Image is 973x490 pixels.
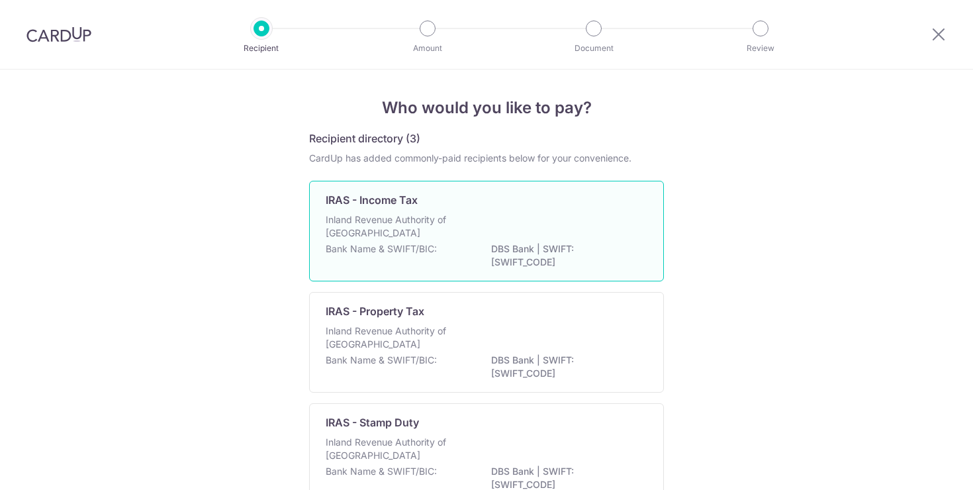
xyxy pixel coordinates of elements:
[326,465,437,478] p: Bank Name & SWIFT/BIC:
[309,96,664,120] h4: Who would you like to pay?
[888,450,960,483] iframe: Opens a widget where you can find more information
[326,436,466,462] p: Inland Revenue Authority of [GEOGRAPHIC_DATA]
[491,242,639,269] p: DBS Bank | SWIFT: [SWIFT_CODE]
[309,130,420,146] h5: Recipient directory (3)
[326,354,437,367] p: Bank Name & SWIFT/BIC:
[379,42,477,55] p: Amount
[326,242,437,256] p: Bank Name & SWIFT/BIC:
[712,42,810,55] p: Review
[326,415,419,430] p: IRAS - Stamp Duty
[212,42,310,55] p: Recipient
[491,354,639,380] p: DBS Bank | SWIFT: [SWIFT_CODE]
[309,152,664,165] div: CardUp has added commonly-paid recipients below for your convenience.
[545,42,643,55] p: Document
[26,26,91,42] img: CardUp
[326,303,424,319] p: IRAS - Property Tax
[326,213,466,240] p: Inland Revenue Authority of [GEOGRAPHIC_DATA]
[326,324,466,351] p: Inland Revenue Authority of [GEOGRAPHIC_DATA]
[326,192,418,208] p: IRAS - Income Tax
